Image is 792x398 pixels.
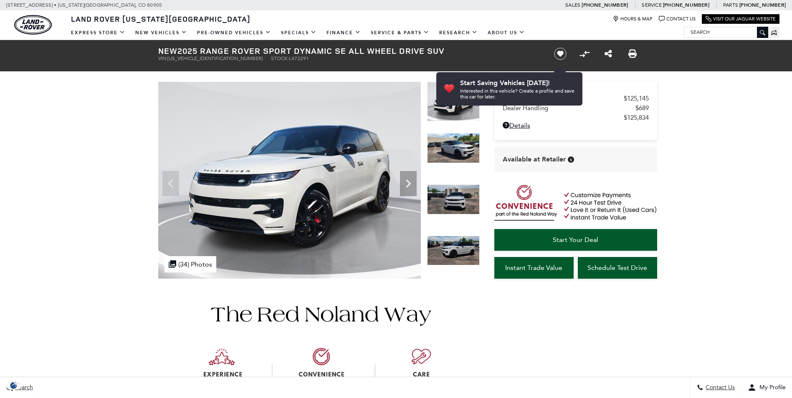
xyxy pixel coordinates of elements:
[271,55,289,61] span: Stock:
[739,2,786,8] a: [PHONE_NUMBER]
[582,2,628,8] a: [PHONE_NUMBER]
[553,236,598,244] span: Start Your Deal
[578,48,591,60] button: Compare vehicle
[624,114,649,121] span: $125,834
[66,25,530,40] nav: Main Navigation
[400,171,417,196] div: Next
[427,133,480,163] img: New 2025 Borasco Grey LAND ROVER Dynamic SE image 2
[568,156,574,163] div: Vehicle is in stock and ready for immediate delivery. Due to demand, availability is subject to c...
[289,55,309,61] span: L472291
[684,27,768,37] input: Search
[4,381,23,390] section: Click to Open Cookie Consent Modal
[276,25,321,40] a: Specials
[503,95,649,102] a: MSRP $125,145
[6,2,162,8] a: [STREET_ADDRESS] • [US_STATE][GEOGRAPHIC_DATA], CO 80905
[587,264,647,272] span: Schedule Test Drive
[71,14,251,24] span: Land Rover [US_STATE][GEOGRAPHIC_DATA]
[158,82,421,279] img: New 2025 Borasco Grey LAND ROVER Dynamic SE image 1
[503,104,635,112] span: Dealer Handling
[503,121,649,129] a: Details
[321,25,366,40] a: Finance
[130,25,192,40] a: New Vehicles
[741,377,792,398] button: Open user profile menu
[4,381,23,390] img: Opt-Out Icon
[14,15,52,35] a: land-rover
[158,46,540,55] h1: 2025 Range Rover Sport Dynamic SE All Wheel Drive SUV
[164,256,216,272] div: (34) Photos
[663,2,709,8] a: [PHONE_NUMBER]
[158,45,177,56] strong: New
[167,55,263,61] span: [US_VEHICLE_IDENTIFICATION_NUMBER]
[565,2,580,8] span: Sales
[192,25,276,40] a: Pre-Owned Vehicles
[624,95,649,102] span: $125,145
[434,25,483,40] a: Research
[483,25,530,40] a: About Us
[427,184,480,214] img: New 2025 Borasco Grey LAND ROVER Dynamic SE image 3
[503,95,624,102] span: MSRP
[628,49,637,59] a: Print this New 2025 Range Rover Sport Dynamic SE All Wheel Drive SUV
[613,16,653,22] a: Hours & Map
[642,2,661,8] span: Service
[427,82,480,121] img: New 2025 Borasco Grey LAND ROVER Dynamic SE image 1
[366,25,434,40] a: Service & Parts
[503,104,649,112] a: Dealer Handling $689
[756,384,786,391] span: My Profile
[503,155,566,164] span: Available at Retailer
[503,114,649,121] a: $125,834
[605,49,612,59] a: Share this New 2025 Range Rover Sport Dynamic SE All Wheel Drive SUV
[703,384,735,391] span: Contact Us
[505,264,562,272] span: Instant Trade Value
[706,16,776,22] a: Visit Our Jaguar Website
[158,55,167,61] span: VIN:
[66,14,256,24] a: Land Rover [US_STATE][GEOGRAPHIC_DATA]
[66,25,130,40] a: EXPRESS STORE
[578,257,657,279] a: Schedule Test Drive
[635,104,649,112] span: $689
[551,47,569,60] button: Save vehicle
[14,15,52,35] img: Land Rover
[427,236,480,266] img: New 2025 Borasco Grey LAND ROVER Dynamic SE image 4
[494,229,657,251] a: Start Your Deal
[723,2,738,8] span: Parts
[659,16,696,22] a: Contact Us
[494,257,574,279] a: Instant Trade Value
